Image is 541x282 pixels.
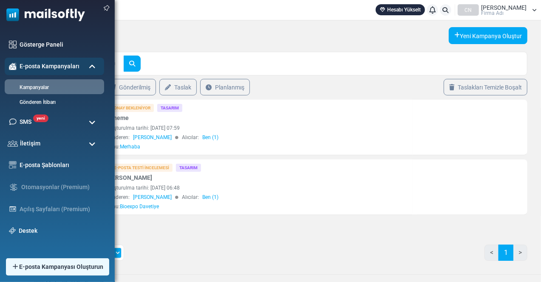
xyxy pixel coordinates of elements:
font: yeni [37,115,45,121]
a: Kampanyalar [5,84,102,91]
font: Gönderen: [106,134,130,140]
font: 1 [504,248,508,257]
a: Taslak [159,79,197,95]
font: Oluşturulma tarihi: [DATE] 06:48 [106,185,180,191]
img: sms-icon.png [9,118,17,126]
font: [PERSON_NAME] [106,174,152,181]
font: [PERSON_NAME] [133,194,172,200]
font: Bioexpo davetiye [26,29,72,36]
a: Planlanmış [200,79,250,95]
font: Alıcılar: [182,134,199,140]
a: Hesabı Yükselt [376,4,425,15]
img: email-templates-icon.svg [9,161,17,169]
a: Destek [19,226,100,235]
img: dashboard-icon.svg [9,41,17,48]
font: E-posta Testi İncelemesi [114,165,169,170]
a: 1 [499,245,513,261]
a: Gönderilmiş [104,79,156,95]
a: Gösterge Paneli [20,40,100,49]
img: contacts-icon.svg [8,140,18,146]
font: Oluşturulma tarihi: [DATE] 07:59 [106,125,180,131]
font: Taslakları Temizle Boşalt [458,84,522,91]
font: Bioexpo Davetiye [120,204,159,209]
font: Taslak [174,84,191,91]
font: Ben (1) [202,194,218,200]
font: Merhaba [120,144,140,150]
a: Ben (1) [202,134,218,141]
font: Hesabı Yükselt [387,7,421,13]
font: Gösterge Paneli [20,41,63,48]
img: landing_pages.svg [9,205,17,213]
font: E-posta Kampanyaları [20,63,79,70]
a: CN [PERSON_NAME] Firma Adı [458,4,537,16]
font: Ben (1) [202,134,218,140]
font: Tasarım [179,165,198,170]
font: Düğme Metni [110,8,146,15]
font: Firma Adı [481,10,504,16]
font: Gönderen: [106,194,130,200]
img: support-icon.svg [9,227,16,234]
font: SMS [20,118,31,125]
img: workflow.svg [9,182,18,192]
font: Kampanyalar [20,84,49,90]
font: E-posta Kampanyası Oluşturun [19,263,103,270]
a: [PERSON_NAME] [106,173,152,182]
font: İletişim [20,140,40,147]
font: E-posta Şablonları [20,162,69,168]
font: Gönderilmiş [119,84,150,91]
a: Düğme Metni [102,4,154,20]
a: Ben (1) [202,193,218,201]
font: Gönderen İtibarı [20,99,56,105]
font: Alıcılar: [182,194,199,200]
a: Gönderen İtibarı [5,98,102,106]
font: Destek [19,227,37,234]
font: Planlanmış [215,84,244,91]
font: [PERSON_NAME] [133,134,172,140]
font: Deneme [106,114,129,121]
font: CN [465,7,472,13]
a: E-posta Şablonları [20,161,100,170]
font: Onay Bekleniyor [114,106,150,110]
font: Tasarım [161,106,179,110]
font: Yeni Kampanya Oluştur [460,33,522,39]
a: Deneme [106,114,129,123]
nav: Sayfa [484,245,527,268]
font: [PERSON_NAME] [481,4,527,11]
img: campaigns-icon-active.png [9,63,17,70]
